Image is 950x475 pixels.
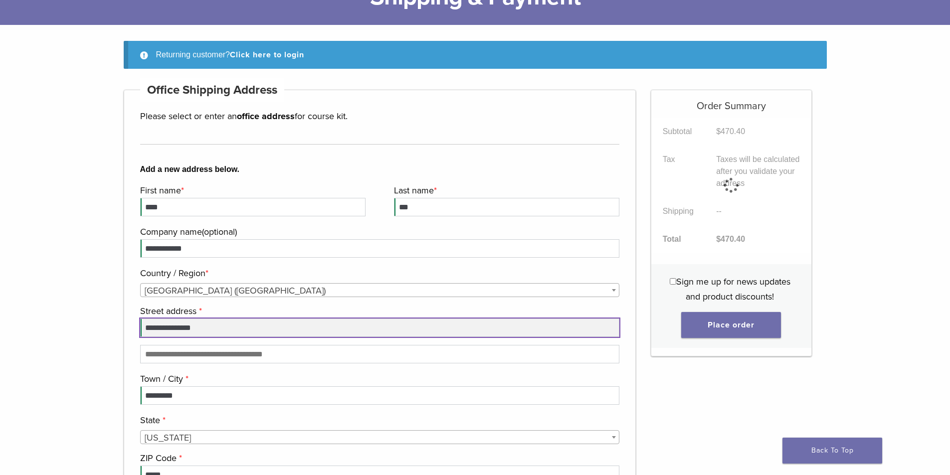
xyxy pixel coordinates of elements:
span: (optional) [202,226,237,237]
label: Street address [140,304,617,318]
input: Sign me up for news updates and product discounts! [670,278,676,285]
div: Returning customer? [124,41,827,69]
label: Country / Region [140,266,617,281]
span: Sign me up for news updates and product discounts! [676,276,790,302]
button: Place order [681,312,781,338]
span: United States (US) [141,284,619,298]
p: Please select or enter an for course kit. [140,109,620,124]
label: State [140,413,617,428]
label: ZIP Code [140,451,617,466]
label: Town / City [140,371,617,386]
label: Company name [140,224,617,239]
span: Washington [141,431,619,445]
span: Country / Region [140,283,620,297]
a: Back To Top [782,438,882,464]
b: Add a new address below. [140,163,620,175]
a: Click here to login [230,50,304,60]
label: First name [140,183,363,198]
h5: Order Summary [651,90,811,112]
span: State [140,430,620,444]
h4: Office Shipping Address [140,78,285,102]
strong: office address [237,111,295,122]
label: Last name [394,183,617,198]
